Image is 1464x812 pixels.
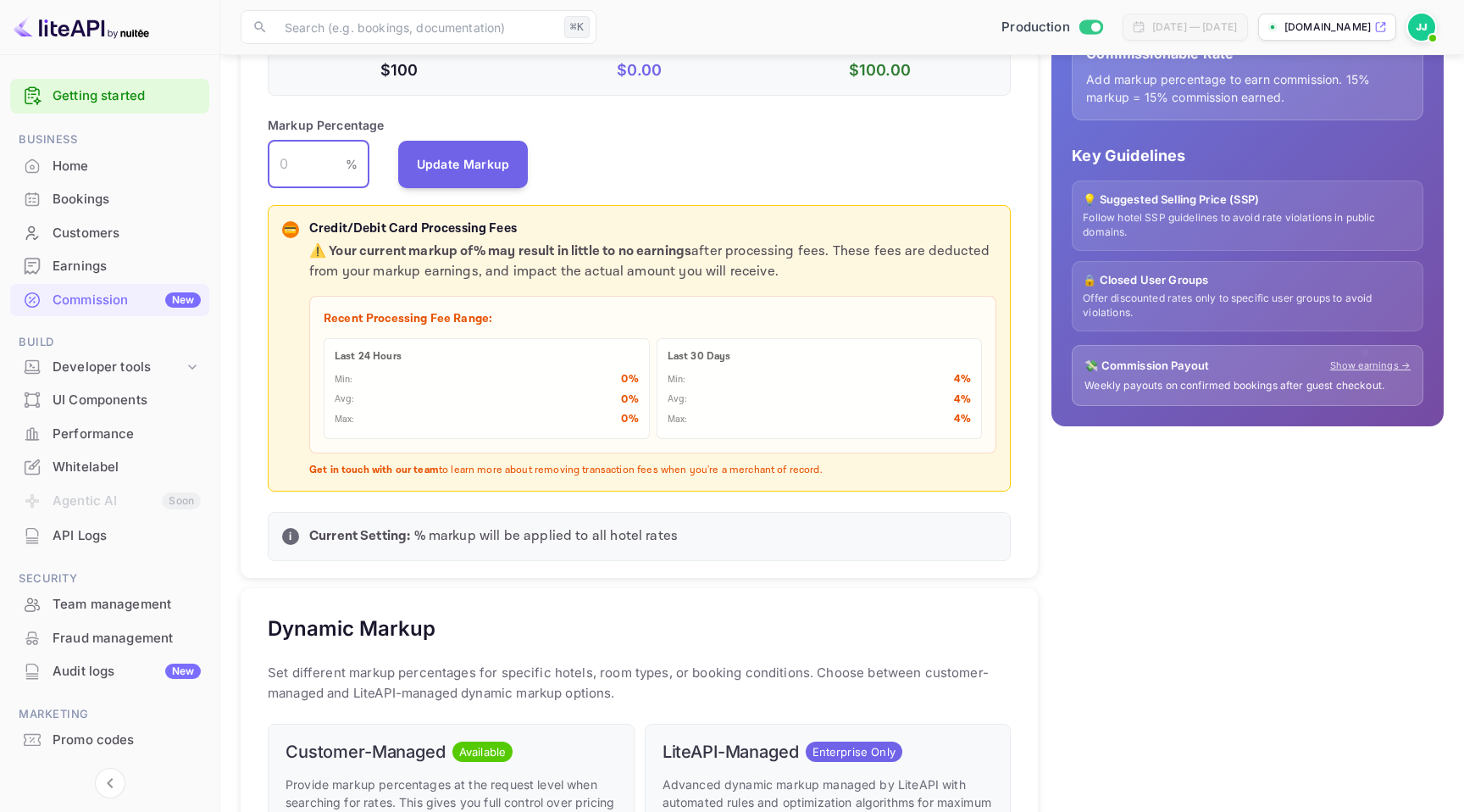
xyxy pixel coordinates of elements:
[53,662,201,681] div: Audit logs
[10,150,209,181] a: Home
[10,384,209,417] div: UI Components
[53,731,201,750] div: Promo codes
[309,526,996,547] p: % markup will be applied to all hotel rates
[1084,379,1411,393] p: Weekly payouts on confirmed bookings after guest checkout.
[10,451,209,482] a: Whitelabel
[1001,18,1070,37] span: Production
[954,411,971,428] p: 4 %
[53,458,201,477] div: Whitelabel
[668,413,688,427] p: Max:
[1408,14,1435,41] img: Jake Sangil Jeong
[10,217,209,250] div: Customers
[995,18,1109,37] div: Switch to Sandbox mode
[621,411,638,428] p: 0 %
[10,451,209,484] div: Whitelabel
[286,742,446,762] h6: Customer-Managed
[10,520,209,551] a: API Logs
[268,116,385,134] p: Markup Percentage
[53,425,201,444] div: Performance
[954,392,971,409] p: 4 %
[53,224,201,243] div: Customers
[10,588,209,620] a: Team management
[274,10,557,44] input: Search (e.g. bookings, documentation)
[335,392,355,407] p: Avg:
[268,141,346,188] input: 0
[335,373,353,387] p: Min:
[282,58,516,81] p: $100
[10,418,209,449] a: Performance
[10,217,209,248] a: Customers
[95,768,125,798] button: Collapse navigation
[268,663,1011,704] p: Set different markup percentages for specific hotels, room types, or booking conditions. Choose b...
[10,724,209,757] div: Promo codes
[10,353,209,382] div: Developer tools
[806,744,902,761] span: Enterprise Only
[309,464,439,476] strong: Get in touch with our team
[309,242,996,282] p: after processing fees. These fees are deducted from your markup earnings, and impact the actual a...
[621,392,638,409] p: 0 %
[10,520,209,553] div: API Logs
[10,284,209,317] div: CommissionNew
[10,250,209,281] a: Earnings
[10,655,209,687] a: Audit logsNew
[10,333,209,352] span: Build
[10,622,209,653] a: Fraud management
[53,358,184,377] div: Developer tools
[668,349,972,364] p: Last 30 Days
[1086,70,1409,106] p: Add markup percentage to earn commission. 15% markup = 15% commission earned.
[10,655,209,688] div: Audit logsNew
[346,155,358,173] p: %
[309,464,996,478] p: to learn more about removing transaction fees when you're a merchant of record.
[10,131,209,149] span: Business
[668,373,686,387] p: Min:
[621,371,638,388] p: 0 %
[1284,19,1371,35] p: [DOMAIN_NAME]
[1330,359,1411,373] a: Show earnings →
[53,291,201,310] div: Commission
[10,79,209,114] div: Getting started
[324,310,982,328] p: Recent Processing Fee Range:
[335,413,355,427] p: Max:
[309,527,410,545] strong: Current Setting:
[398,141,529,188] button: Update Markup
[1083,292,1412,320] p: Offer discounted rates only to specific user groups to avoid violations.
[564,16,590,38] div: ⌘K
[53,629,201,648] div: Fraud management
[53,190,201,209] div: Bookings
[10,284,209,315] a: CommissionNew
[165,664,201,679] div: New
[10,724,209,755] a: Promo codes
[663,742,799,762] h6: LiteAPI-Managed
[1083,211,1412,240] p: Follow hotel SSP guidelines to avoid rate violations in public domains.
[763,58,997,81] p: $ 100.00
[1072,144,1423,167] p: Key Guidelines
[309,242,691,260] strong: ⚠️ Your current markup of % may result in little to no earnings
[53,391,201,410] div: UI Components
[1083,192,1412,209] p: 💡 Suggested Selling Price (SSP)
[53,526,201,546] div: API Logs
[53,595,201,615] div: Team management
[10,384,209,415] a: UI Components
[10,250,209,283] div: Earnings
[335,349,639,364] p: Last 24 Hours
[289,529,291,544] p: i
[10,705,209,724] span: Marketing
[10,588,209,621] div: Team management
[668,392,688,407] p: Avg:
[10,150,209,183] div: Home
[10,418,209,451] div: Performance
[523,58,757,81] p: $ 0.00
[10,183,209,214] a: Bookings
[53,257,201,276] div: Earnings
[10,622,209,655] div: Fraud management
[452,744,513,761] span: Available
[53,86,201,106] a: Getting started
[10,570,209,588] span: Security
[268,615,435,642] h5: Dynamic Markup
[53,157,201,176] div: Home
[165,292,201,308] div: New
[1152,19,1237,35] div: [DATE] — [DATE]
[1083,272,1412,289] p: 🔒 Closed User Groups
[309,220,996,239] p: Credit/Debit Card Processing Fees
[284,222,297,237] p: 💳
